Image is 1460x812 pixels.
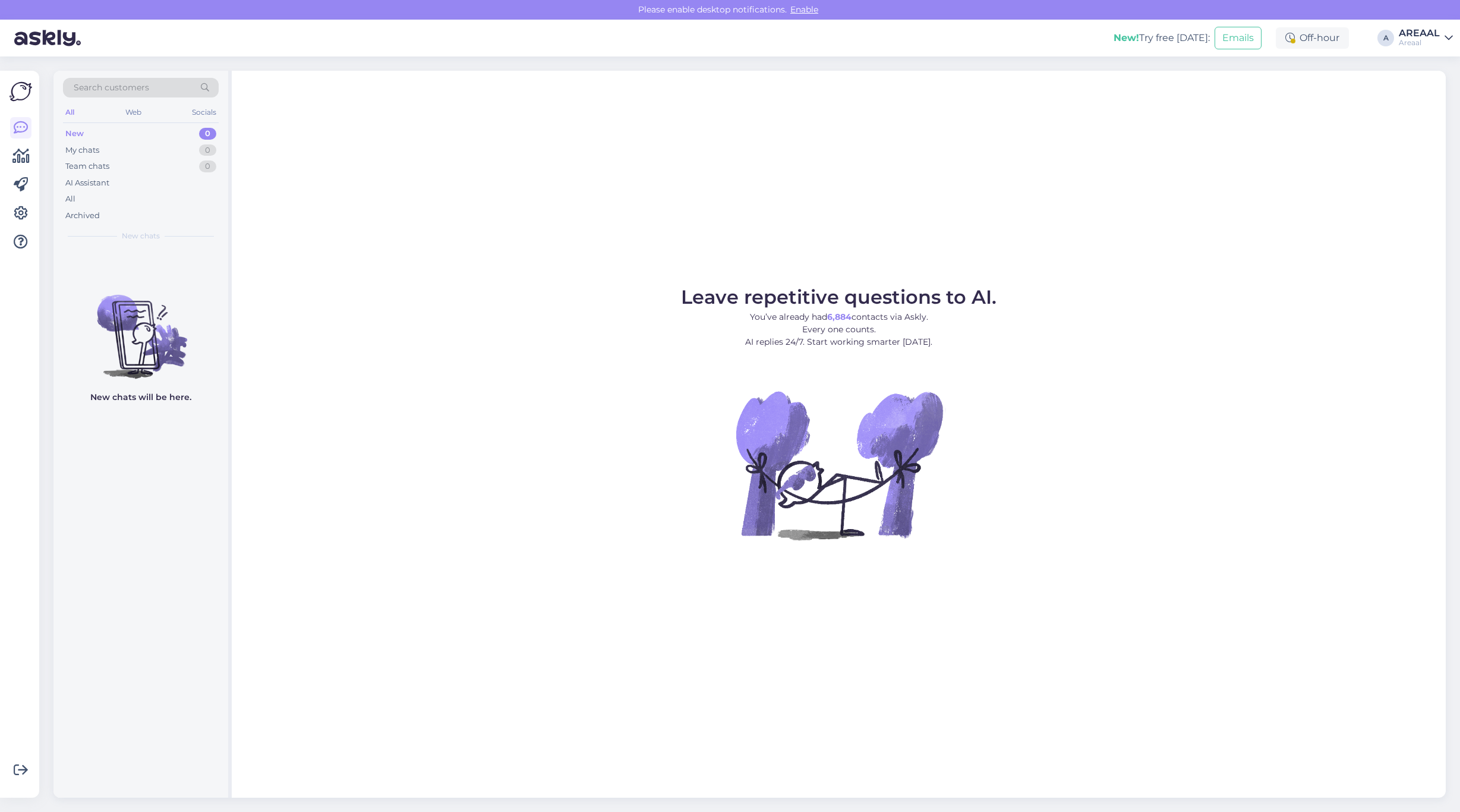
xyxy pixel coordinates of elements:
[1399,29,1440,38] div: AREAAL
[1114,31,1210,45] div: Try free [DATE]:
[65,193,75,205] div: All
[199,160,216,172] div: 0
[65,160,109,172] div: Team chats
[122,231,160,241] span: New chats
[199,144,216,156] div: 0
[1399,38,1440,48] div: Areaal
[1399,29,1453,48] a: AREAALAreaal
[74,81,149,94] span: Search customers
[90,391,191,404] p: New chats will be here.
[65,177,109,189] div: AI Assistant
[123,105,144,120] div: Web
[10,80,32,103] img: Askly Logo
[1215,27,1262,49] button: Emails
[65,128,84,140] div: New
[199,128,216,140] div: 0
[827,311,852,322] b: 6,884
[53,273,228,380] img: No chats
[65,144,99,156] div: My chats
[65,210,100,222] div: Archived
[63,105,77,120] div: All
[1276,27,1349,49] div: Off-hour
[1377,30,1394,46] div: A
[681,285,997,309] span: Leave repetitive questions to AI.
[190,105,219,120] div: Socials
[681,311,997,348] p: You’ve already had contacts via Askly. Every one counts. AI replies 24/7. Start working smarter [...
[732,358,946,572] img: No Chat active
[1114,32,1139,43] b: New!
[787,4,822,15] span: Enable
